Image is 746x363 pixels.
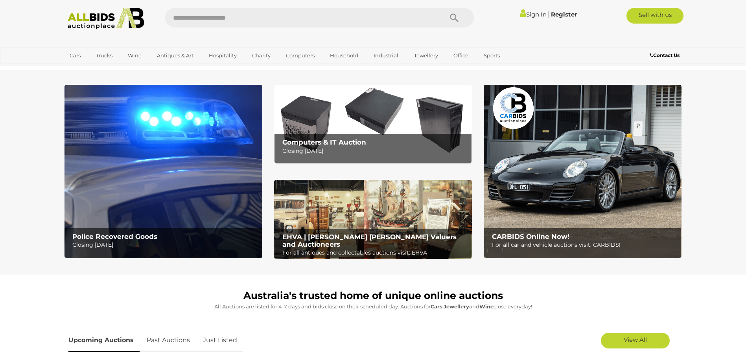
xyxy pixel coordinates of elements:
[409,49,443,62] a: Jewellery
[601,333,670,348] a: View All
[435,8,474,27] button: Search
[282,138,366,146] b: Computers & IT Auction
[431,303,442,310] strong: Cars
[479,303,494,310] strong: Wine
[247,49,276,62] a: Charity
[282,233,457,248] b: EHVA | [PERSON_NAME] [PERSON_NAME] Valuers and Auctioneers
[368,49,403,62] a: Industrial
[68,329,140,352] a: Upcoming Auctions
[72,233,157,240] b: Police Recovered Goods
[64,62,131,75] a: [GEOGRAPHIC_DATA]
[650,52,680,58] b: Contact Us
[650,51,682,60] a: Contact Us
[444,303,469,310] strong: Jewellery
[492,233,569,240] b: CARBIDS Online Now!
[448,49,473,62] a: Office
[325,49,363,62] a: Household
[68,290,678,301] h1: Australia's trusted home of unique online auctions
[152,49,199,62] a: Antiques & Art
[484,85,682,258] img: CARBIDS Online Now!
[274,85,472,164] img: Computers & IT Auction
[64,49,86,62] a: Cars
[91,49,118,62] a: Trucks
[548,10,550,18] span: |
[68,302,678,311] p: All Auctions are listed for 4-7 days and bids close on their scheduled day. Auctions for , and cl...
[281,49,320,62] a: Computers
[626,8,683,24] a: Sell with us
[123,49,147,62] a: Wine
[624,336,647,343] span: View All
[204,49,242,62] a: Hospitality
[274,180,472,259] img: EHVA | Evans Hastings Valuers and Auctioneers
[520,11,547,18] a: Sign In
[274,85,472,164] a: Computers & IT Auction Computers & IT Auction Closing [DATE]
[274,180,472,259] a: EHVA | Evans Hastings Valuers and Auctioneers EHVA | [PERSON_NAME] [PERSON_NAME] Valuers and Auct...
[479,49,505,62] a: Sports
[282,146,468,156] p: Closing [DATE]
[64,85,262,258] img: Police Recovered Goods
[551,11,577,18] a: Register
[141,329,196,352] a: Past Auctions
[197,329,243,352] a: Just Listed
[484,85,682,258] a: CARBIDS Online Now! CARBIDS Online Now! For all car and vehicle auctions visit: CARBIDS!
[72,240,258,250] p: Closing [DATE]
[63,8,149,29] img: Allbids.com.au
[64,85,262,258] a: Police Recovered Goods Police Recovered Goods Closing [DATE]
[492,240,677,250] p: For all car and vehicle auctions visit: CARBIDS!
[282,248,468,258] p: For all antiques and collectables auctions visit: EHVA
